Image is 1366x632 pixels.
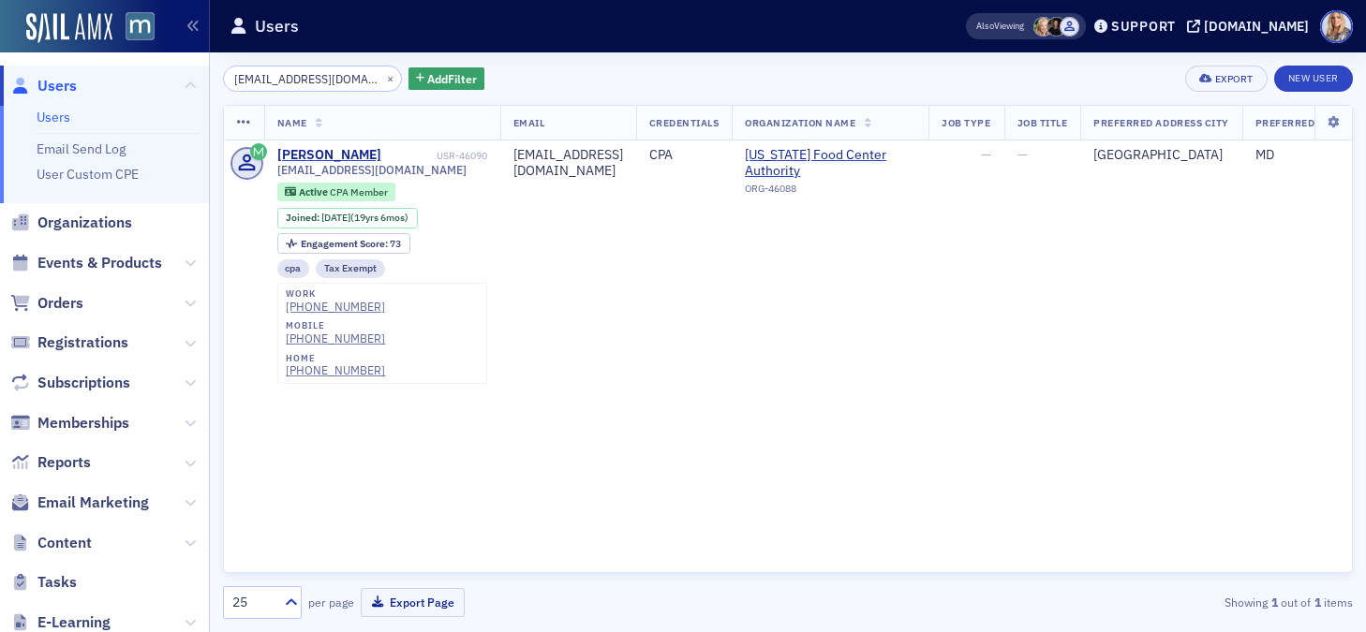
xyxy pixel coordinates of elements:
div: cpa [277,259,310,278]
a: Users [37,109,70,125]
span: — [981,146,991,163]
span: Users [37,76,77,96]
div: mobile [286,320,385,331]
span: Justin Chase [1060,17,1079,37]
span: Memberships [37,413,129,434]
a: [PHONE_NUMBER] [286,300,385,314]
div: [DOMAIN_NAME] [1204,18,1309,35]
a: Content [10,533,92,553]
div: Active: Active: CPA Member [277,183,396,201]
a: Events & Products [10,253,162,273]
span: [EMAIL_ADDRESS][DOMAIN_NAME] [277,163,467,177]
span: Registrations [37,332,128,353]
span: — [1017,146,1028,163]
div: Support [1111,18,1176,35]
span: Job Type [942,116,990,129]
span: Preferred Address City [1093,116,1229,129]
span: Name [277,116,307,129]
a: Organizations [10,213,132,233]
button: Export [1185,66,1267,92]
span: Tasks [37,572,77,593]
a: Orders [10,293,83,314]
span: Events & Products [37,253,162,273]
a: Tasks [10,572,77,593]
div: ORG-46088 [745,183,915,201]
div: Tax Exempt [316,259,385,278]
span: Active [299,185,330,198]
a: Memberships [10,413,129,434]
span: Rebekah Olson [1033,17,1053,37]
div: (19yrs 6mos) [321,212,408,224]
span: Joined : [286,212,321,224]
span: Profile [1320,10,1353,43]
span: Reports [37,452,91,473]
div: CPA [649,147,720,164]
a: [PHONE_NUMBER] [286,363,385,377]
span: Viewing [976,20,1024,33]
div: Also [976,20,994,32]
img: SailAMX [126,12,155,41]
span: Email [513,116,545,129]
span: Engagement Score : [301,237,390,250]
a: New User [1274,66,1353,92]
span: Orders [37,293,83,314]
a: Subscriptions [10,373,130,393]
a: Email Send Log [37,140,126,157]
span: Organization Name [745,116,855,129]
span: Organizations [37,213,132,233]
div: 25 [232,593,274,612]
div: 73 [301,239,401,249]
a: Users [10,76,77,96]
a: [PHONE_NUMBER] [286,331,385,345]
a: Active CPA Member [285,185,387,198]
div: USR-46090 [384,150,487,162]
span: [DATE] [321,211,350,224]
span: Content [37,533,92,553]
button: × [382,69,399,86]
strong: 1 [1311,594,1324,610]
a: [US_STATE] Food Center Authority [745,147,915,180]
span: Add Filter [427,70,477,87]
button: Export Page [361,588,465,617]
input: Search… [223,66,402,92]
span: Maryland Food Center Authority [745,147,915,180]
div: work [286,288,385,300]
div: Export [1215,74,1254,84]
span: Subscriptions [37,373,130,393]
button: [DOMAIN_NAME] [1187,20,1315,33]
a: Email Marketing [10,492,149,513]
a: View Homepage [112,12,155,44]
div: Showing out of items [989,594,1353,610]
div: home [286,353,385,364]
img: SailAMX [26,13,112,43]
span: Job Title [1017,116,1068,129]
button: AddFilter [408,67,485,91]
div: Engagement Score: 73 [277,233,410,254]
span: CPA Member [330,185,388,198]
div: Joined: 2006-02-13 00:00:00 [277,208,418,228]
span: Email Marketing [37,492,149,513]
a: Reports [10,452,91,473]
div: [GEOGRAPHIC_DATA] [1093,147,1229,164]
strong: 1 [1268,594,1281,610]
label: per page [308,594,354,610]
a: User Custom CPE [37,166,139,183]
a: Registrations [10,332,128,353]
div: [EMAIL_ADDRESS][DOMAIN_NAME] [513,147,623,180]
span: Lauren McDonough [1047,17,1066,37]
h1: Users [255,15,299,37]
a: [PERSON_NAME] [277,147,381,164]
span: Credentials [649,116,720,129]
